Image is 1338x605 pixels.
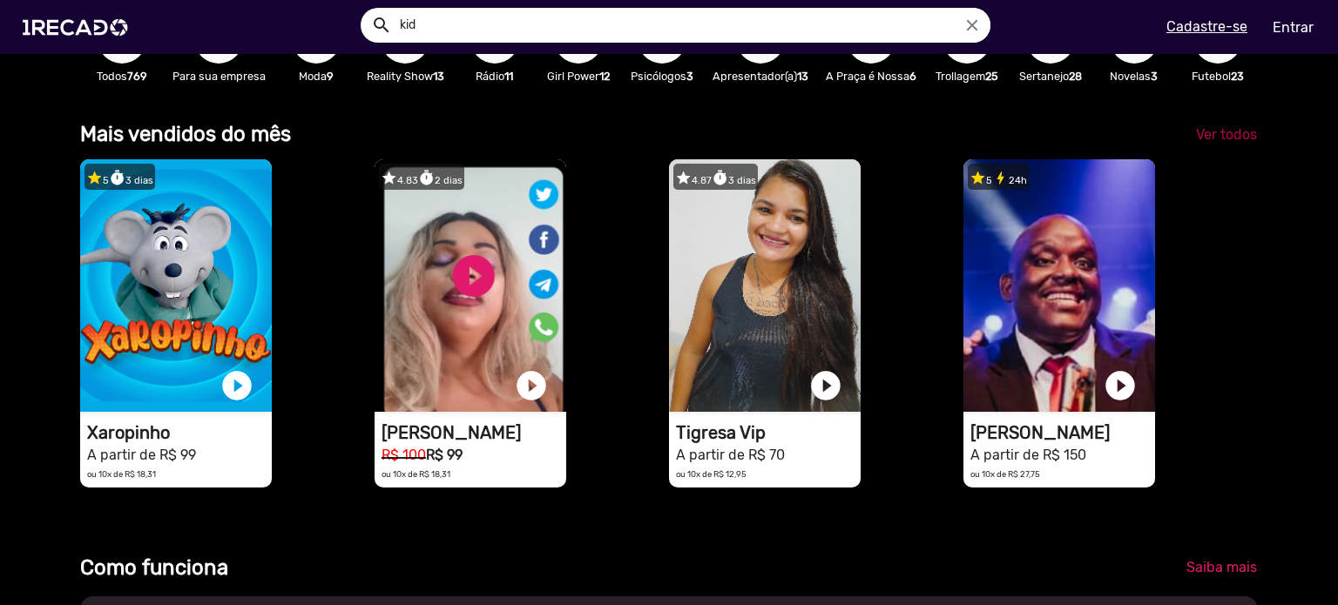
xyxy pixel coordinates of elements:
[1017,68,1084,84] p: Sertanejo
[1186,559,1257,575] span: Saiba mais
[797,70,808,83] b: 13
[545,68,612,84] p: Girl Power
[1185,68,1251,84] p: Futebol
[365,9,395,39] button: Example home icon
[808,368,843,403] a: play_circle_filled
[669,159,861,412] video: 1RECADO vídeos dedicados para fãs e empresas
[462,68,528,84] p: Rádio
[172,68,266,84] p: Para sua empresa
[87,422,272,443] h1: Xaropinho
[382,447,426,463] small: R$ 100
[963,159,1155,412] video: 1RECADO vídeos dedicados para fãs e empresas
[504,70,513,83] b: 11
[220,368,254,403] a: play_circle_filled
[963,16,982,35] i: close
[676,469,747,479] small: ou 10x de R$ 12,95
[382,469,450,479] small: ou 10x de R$ 18,31
[327,70,334,83] b: 9
[89,68,155,84] p: Todos
[970,447,1086,463] small: A partir de R$ 150
[80,555,228,580] b: Como funciona
[382,422,566,443] h1: [PERSON_NAME]
[1172,552,1271,583] a: Saiba mais
[1231,70,1244,83] b: 23
[629,68,695,84] p: Psicólogos
[80,122,291,146] b: Mais vendidos do mês
[1151,70,1158,83] b: 3
[909,70,916,83] b: 6
[1261,12,1325,43] a: Entrar
[599,70,610,83] b: 12
[686,70,693,83] b: 3
[985,70,998,83] b: 25
[367,68,444,84] p: Reality Show
[1101,68,1167,84] p: Novelas
[371,15,392,36] mat-icon: Example home icon
[934,68,1000,84] p: Trollagem
[1196,126,1257,143] span: Ver todos
[283,68,349,84] p: Moda
[970,469,1040,479] small: ou 10x de R$ 27,75
[514,368,549,403] a: play_circle_filled
[970,422,1155,443] h1: [PERSON_NAME]
[676,422,861,443] h1: Tigresa Vip
[433,70,444,83] b: 13
[80,159,272,412] video: 1RECADO vídeos dedicados para fãs e empresas
[1069,70,1082,83] b: 28
[426,447,463,463] b: R$ 99
[826,68,916,84] p: A Praça é Nossa
[676,447,785,463] small: A partir de R$ 70
[375,159,566,412] video: 1RECADO vídeos dedicados para fãs e empresas
[713,68,808,84] p: Apresentador(a)
[87,447,196,463] small: A partir de R$ 99
[387,8,990,43] input: Pesquisar...
[127,70,147,83] b: 769
[87,469,156,479] small: ou 10x de R$ 18,31
[1103,368,1138,403] a: play_circle_filled
[1166,18,1247,35] u: Cadastre-se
